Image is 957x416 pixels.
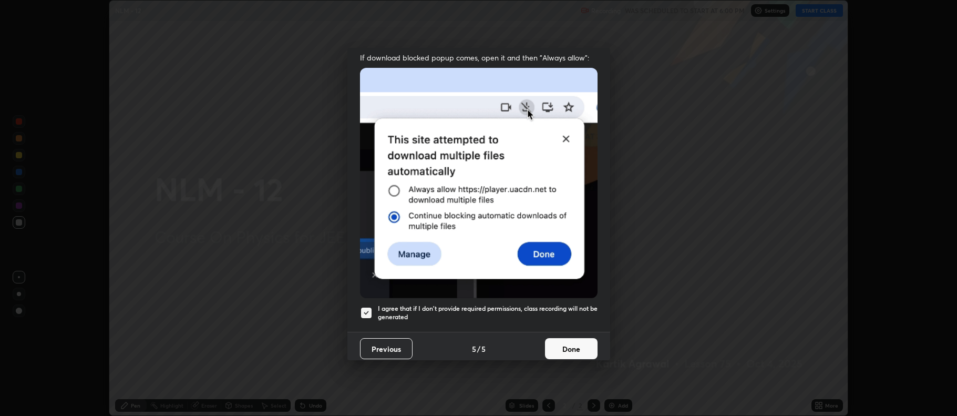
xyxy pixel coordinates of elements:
h4: 5 [472,343,476,354]
span: If download blocked popup comes, open it and then "Always allow": [360,53,598,63]
h4: / [477,343,480,354]
h5: I agree that if I don't provide required permissions, class recording will not be generated [378,305,598,321]
button: Done [545,338,598,359]
h4: 5 [481,343,486,354]
button: Previous [360,338,413,359]
img: downloads-permission-blocked.gif [360,68,598,298]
